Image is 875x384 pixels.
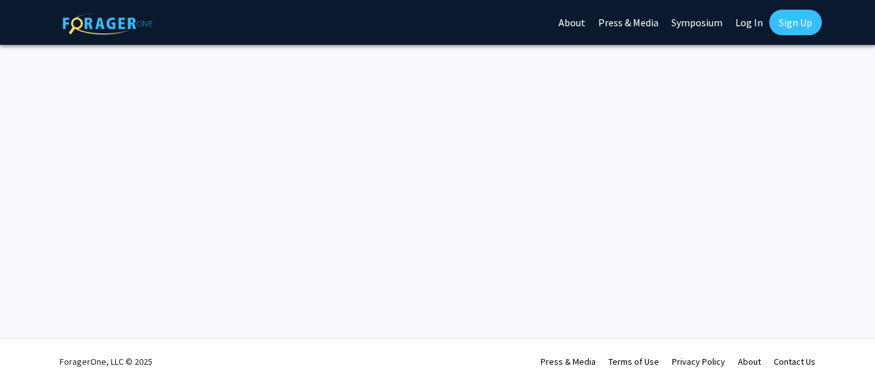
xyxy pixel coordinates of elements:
[609,356,659,367] a: Terms of Use
[541,356,596,367] a: Press & Media
[774,356,815,367] a: Contact Us
[63,12,152,35] img: ForagerOne Logo
[738,356,761,367] a: About
[672,356,725,367] a: Privacy Policy
[769,10,822,35] a: Sign Up
[60,339,152,384] div: ForagerOne, LLC © 2025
